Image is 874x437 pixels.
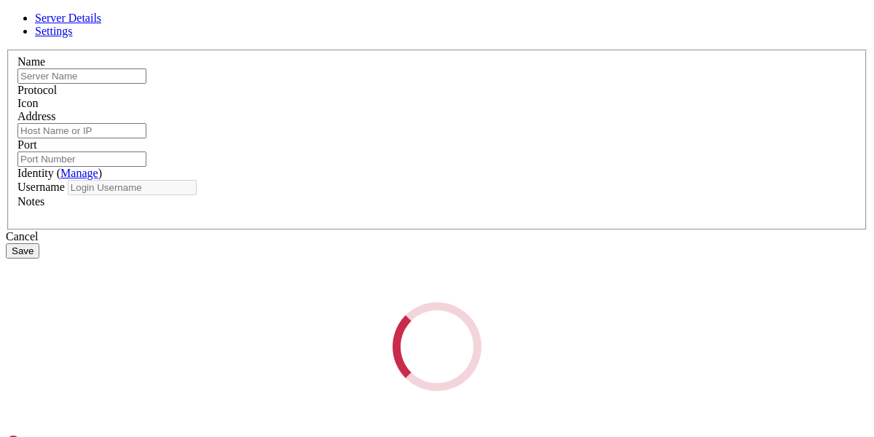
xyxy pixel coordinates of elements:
[17,68,146,84] input: Server Name
[17,97,38,109] label: Icon
[17,195,44,208] label: Notes
[6,243,39,259] button: Save
[17,55,45,68] label: Name
[393,302,481,391] div: Loading...
[60,167,98,179] a: Manage
[57,167,102,179] span: ( )
[35,12,101,24] a: Server Details
[6,230,868,243] div: Cancel
[17,167,102,179] label: Identity
[17,138,37,151] label: Port
[35,25,73,37] a: Settings
[68,180,197,195] input: Login Username
[17,84,57,96] label: Protocol
[17,123,146,138] input: Host Name or IP
[17,151,146,167] input: Port Number
[17,181,65,193] label: Username
[17,110,55,122] label: Address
